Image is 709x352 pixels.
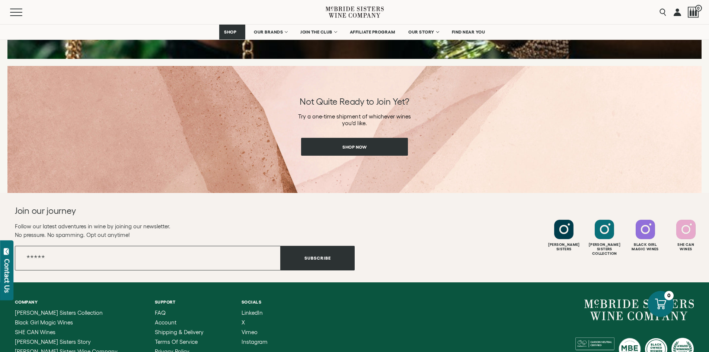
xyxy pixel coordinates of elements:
[219,25,245,39] a: SHOP
[281,246,355,270] button: Subscribe
[155,310,166,316] span: FAQ
[393,96,409,107] span: Yet?
[339,96,364,107] span: Ready
[242,310,263,316] span: LinkedIn
[626,242,665,251] div: Black Girl Magic Wines
[155,329,204,335] span: Shipping & Delivery
[585,220,624,256] a: Follow McBride Sisters Collection on Instagram [PERSON_NAME] SistersCollection
[408,29,434,35] span: OUR STORY
[667,220,705,251] a: Follow SHE CAN Wines on Instagram She CanWines
[155,339,214,345] a: Terms of Service
[452,29,485,35] span: FIND NEAR YOU
[15,222,355,239] p: Follow our latest adventures in wine by joining our newsletter. No pressure. No spamming. Opt out...
[316,96,338,107] span: Quite
[249,25,292,39] a: OUR BRANDS
[15,310,103,316] span: [PERSON_NAME] Sisters Collection
[15,246,281,270] input: Email
[242,329,258,335] span: Vimeo
[3,259,11,293] div: Contact Us
[242,319,245,326] span: X
[667,242,705,251] div: She Can Wines
[242,310,268,316] a: LinkedIn
[155,310,214,316] a: FAQ
[155,339,198,345] span: Terms of Service
[155,329,214,335] a: Shipping & Delivery
[155,319,176,326] span: Account
[695,5,702,12] span: 0
[15,319,73,326] span: Black Girl Magic Wines
[295,113,414,127] p: Try a one-time shipment of whichever wines you’d like.
[242,339,268,345] a: Instagram
[447,25,490,39] a: FIND NEAR YOU
[15,329,55,335] span: SHE CAN Wines
[15,329,127,335] a: SHE CAN Wines
[366,96,374,107] span: to
[584,299,694,320] a: McBride Sisters Wine Company
[15,320,127,326] a: Black Girl Magic Wines
[544,242,583,251] div: [PERSON_NAME] Sisters
[242,329,268,335] a: Vimeo
[296,25,341,39] a: JOIN THE CLUB
[224,29,237,35] span: SHOP
[242,320,268,326] a: X
[585,242,624,256] div: [PERSON_NAME] Sisters Collection
[15,205,320,217] h2: Join our journey
[345,25,400,39] a: AFFILIATE PROGRAM
[10,9,37,16] button: Mobile Menu Trigger
[155,320,214,326] a: Account
[301,138,408,156] a: Shop Now
[254,29,283,35] span: OUR BRANDS
[350,29,395,35] span: AFFILIATE PROGRAM
[376,96,391,107] span: Join
[300,29,332,35] span: JOIN THE CLUB
[544,220,583,251] a: Follow McBride Sisters on Instagram [PERSON_NAME]Sisters
[300,96,314,107] span: Not
[626,220,665,251] a: Follow Black Girl Magic Wines on Instagram Black GirlMagic Wines
[329,140,380,154] span: Shop Now
[15,339,91,345] span: [PERSON_NAME] Sisters Story
[664,291,674,300] div: 0
[403,25,443,39] a: OUR STORY
[15,310,127,316] a: McBride Sisters Collection
[15,339,127,345] a: McBride Sisters Story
